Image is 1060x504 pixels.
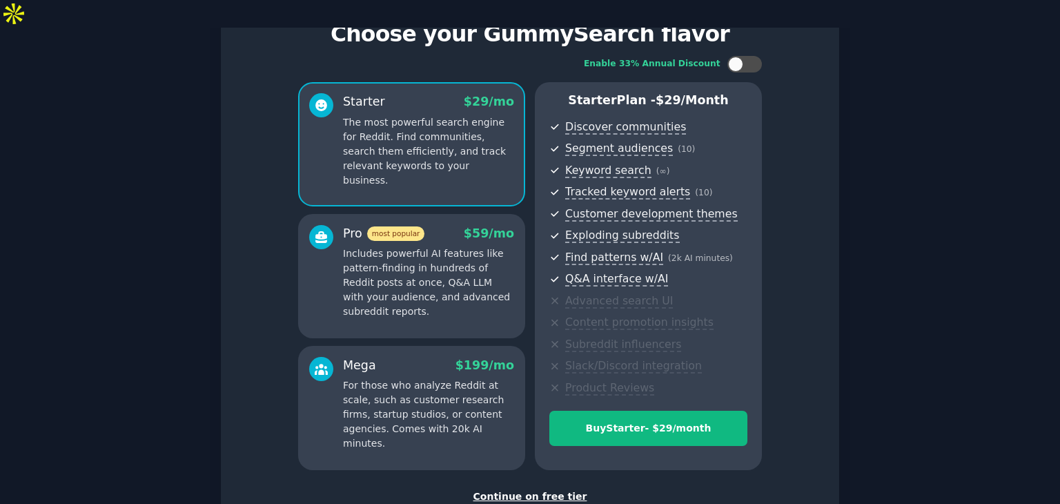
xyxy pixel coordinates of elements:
[695,188,712,197] span: ( 10 )
[656,166,670,176] span: ( ∞ )
[235,22,825,46] p: Choose your GummySearch flavor
[464,95,514,108] span: $ 29 /mo
[343,378,514,451] p: For those who analyze Reddit at scale, such as customer research firms, startup studios, or conte...
[565,359,702,374] span: Slack/Discord integration
[565,381,654,396] span: Product Reviews
[343,115,514,188] p: The most powerful search engine for Reddit. Find communities, search them efficiently, and track ...
[367,226,425,241] span: most popular
[584,58,720,70] div: Enable 33% Annual Discount
[678,144,695,154] span: ( 10 )
[565,316,714,330] span: Content promotion insights
[565,164,651,178] span: Keyword search
[565,338,681,352] span: Subreddit influencers
[565,251,663,265] span: Find patterns w/AI
[565,207,738,222] span: Customer development themes
[455,358,514,372] span: $ 199 /mo
[565,229,679,243] span: Exploding subreddits
[550,421,747,436] div: Buy Starter - $ 29 /month
[464,226,514,240] span: $ 59 /mo
[343,357,376,374] div: Mega
[565,185,690,200] span: Tracked keyword alerts
[565,142,673,156] span: Segment audiences
[235,490,825,504] div: Continue on free tier
[668,253,733,263] span: ( 2k AI minutes )
[565,294,673,309] span: Advanced search UI
[343,225,424,242] div: Pro
[549,92,747,109] p: Starter Plan -
[343,93,385,110] div: Starter
[565,272,668,287] span: Q&A interface w/AI
[343,246,514,319] p: Includes powerful AI features like pattern-finding in hundreds of Reddit posts at once, Q&A LLM w...
[549,411,747,446] button: BuyStarter- $29/month
[656,93,729,107] span: $ 29 /month
[565,120,686,135] span: Discover communities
